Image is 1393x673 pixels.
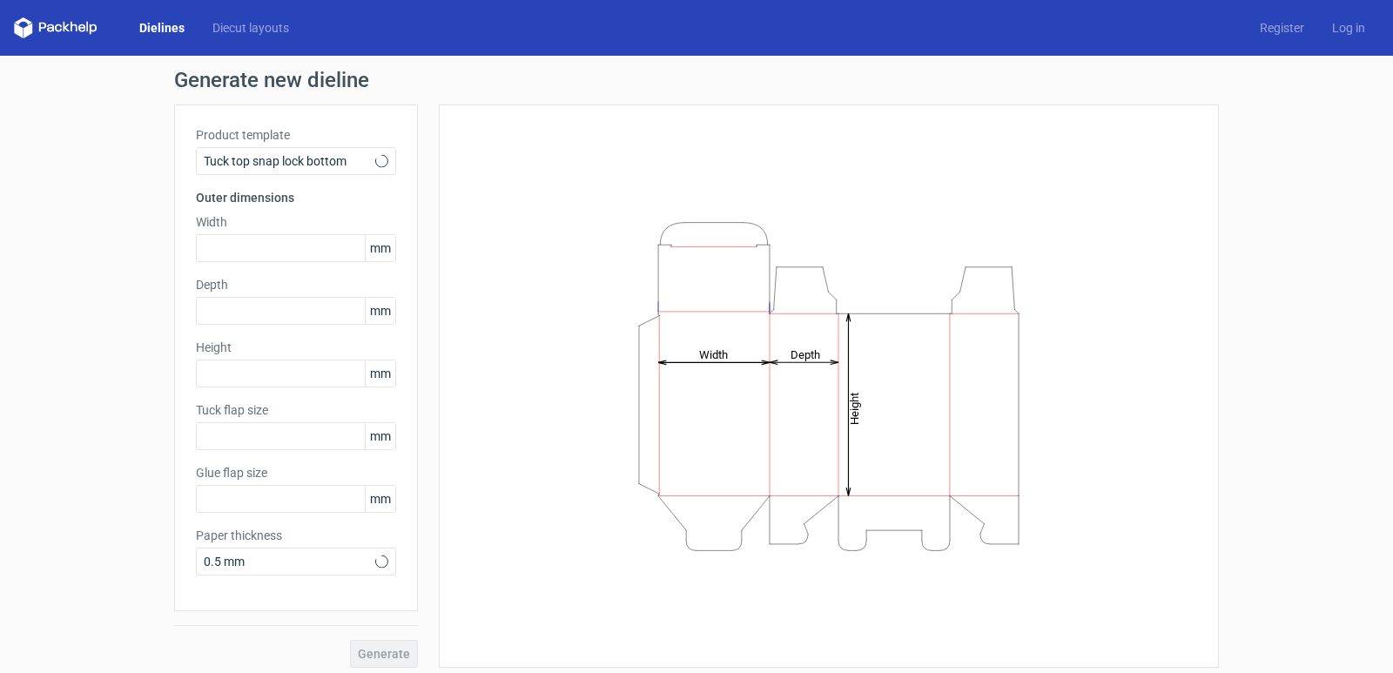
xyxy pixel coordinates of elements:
[1318,19,1379,37] a: Log in
[196,401,396,419] label: Tuck flap size
[365,360,395,387] span: mm
[699,347,728,360] tspan: Width
[204,152,375,170] span: Tuck top snap lock bottom
[196,126,396,144] label: Product template
[196,464,396,481] label: Glue flap size
[365,423,395,449] span: mm
[199,19,303,37] a: Diecut layouts
[196,189,396,206] h3: Outer dimensions
[204,553,375,570] span: 0.5 mm
[125,19,199,37] a: Dielines
[365,486,395,512] span: mm
[196,339,396,356] label: Height
[791,347,820,360] tspan: Depth
[1246,19,1318,37] a: Register
[196,213,396,231] label: Width
[196,527,396,544] label: Paper thickness
[174,70,1219,91] h1: Generate new dieline
[365,235,395,261] span: mm
[848,392,861,424] tspan: Height
[365,298,395,324] span: mm
[196,276,396,293] label: Depth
